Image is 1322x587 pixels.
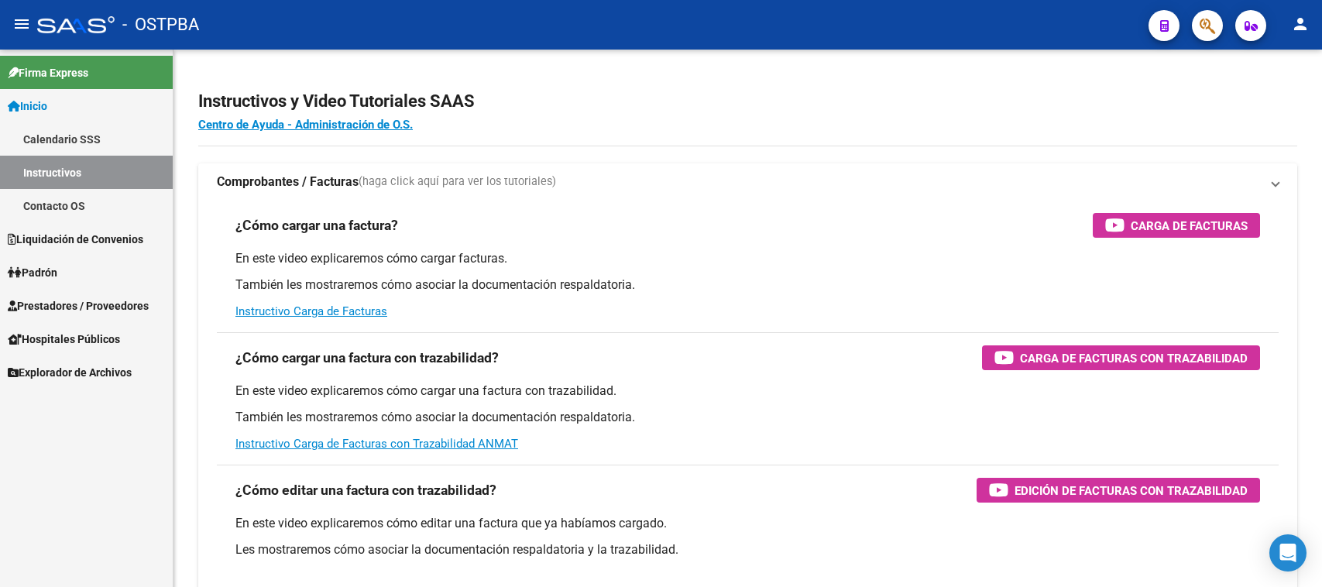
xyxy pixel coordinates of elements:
a: Instructivo Carga de Facturas [235,304,387,318]
button: Edición de Facturas con Trazabilidad [977,478,1260,503]
span: - OSTPBA [122,8,199,42]
p: En este video explicaremos cómo editar una factura que ya habíamos cargado. [235,515,1260,532]
span: (haga click aquí para ver los tutoriales) [359,173,556,191]
p: En este video explicaremos cómo cargar una factura con trazabilidad. [235,383,1260,400]
h3: ¿Cómo editar una factura con trazabilidad? [235,479,496,501]
p: En este video explicaremos cómo cargar facturas. [235,250,1260,267]
mat-icon: menu [12,15,31,33]
a: Instructivo Carga de Facturas con Trazabilidad ANMAT [235,437,518,451]
span: Padrón [8,264,57,281]
h3: ¿Cómo cargar una factura con trazabilidad? [235,347,499,369]
span: Hospitales Públicos [8,331,120,348]
mat-icon: person [1291,15,1310,33]
span: Prestadores / Proveedores [8,297,149,314]
button: Carga de Facturas con Trazabilidad [982,345,1260,370]
button: Carga de Facturas [1093,213,1260,238]
div: Open Intercom Messenger [1269,534,1307,572]
span: Liquidación de Convenios [8,231,143,248]
span: Carga de Facturas [1131,216,1248,235]
span: Firma Express [8,64,88,81]
p: Les mostraremos cómo asociar la documentación respaldatoria y la trazabilidad. [235,541,1260,558]
mat-expansion-panel-header: Comprobantes / Facturas(haga click aquí para ver los tutoriales) [198,163,1297,201]
span: Explorador de Archivos [8,364,132,381]
span: Edición de Facturas con Trazabilidad [1015,481,1248,500]
p: También les mostraremos cómo asociar la documentación respaldatoria. [235,276,1260,293]
span: Inicio [8,98,47,115]
h3: ¿Cómo cargar una factura? [235,215,398,236]
a: Centro de Ayuda - Administración de O.S. [198,118,413,132]
span: Carga de Facturas con Trazabilidad [1020,348,1248,368]
p: También les mostraremos cómo asociar la documentación respaldatoria. [235,409,1260,426]
strong: Comprobantes / Facturas [217,173,359,191]
h2: Instructivos y Video Tutoriales SAAS [198,87,1297,116]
